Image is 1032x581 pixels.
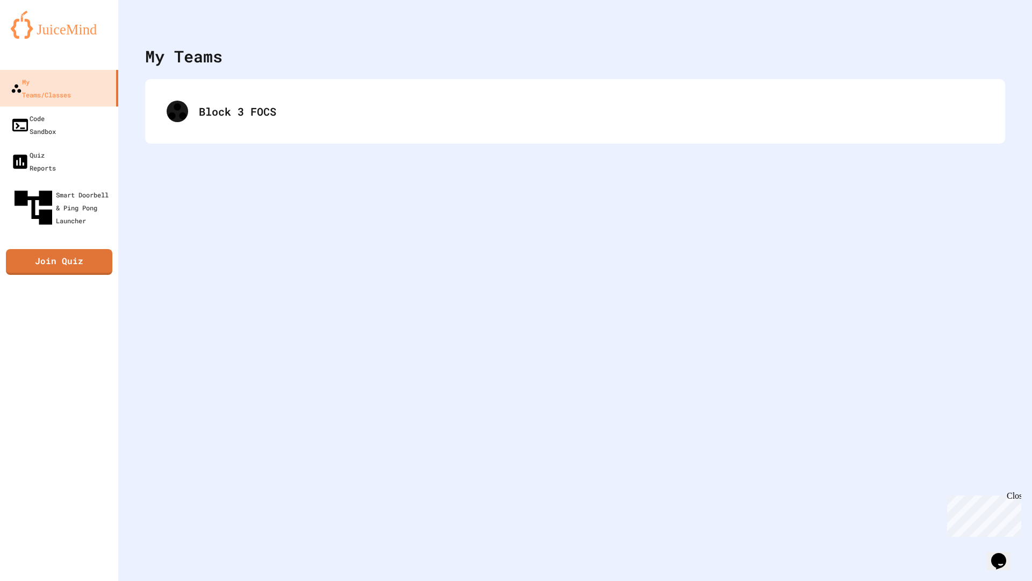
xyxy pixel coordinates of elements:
div: My Teams/Classes [11,75,71,101]
div: Block 3 FOCS [199,103,984,119]
div: Code Sandbox [11,112,56,138]
div: Quiz Reports [11,148,56,174]
div: Smart Doorbell & Ping Pong Launcher [11,185,114,230]
div: My Teams [145,44,223,68]
img: logo-orange.svg [11,11,107,39]
div: Block 3 FOCS [156,90,994,133]
div: Chat with us now!Close [4,4,74,68]
iframe: chat widget [987,538,1021,570]
a: Join Quiz [6,249,112,275]
iframe: chat widget [943,491,1021,537]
